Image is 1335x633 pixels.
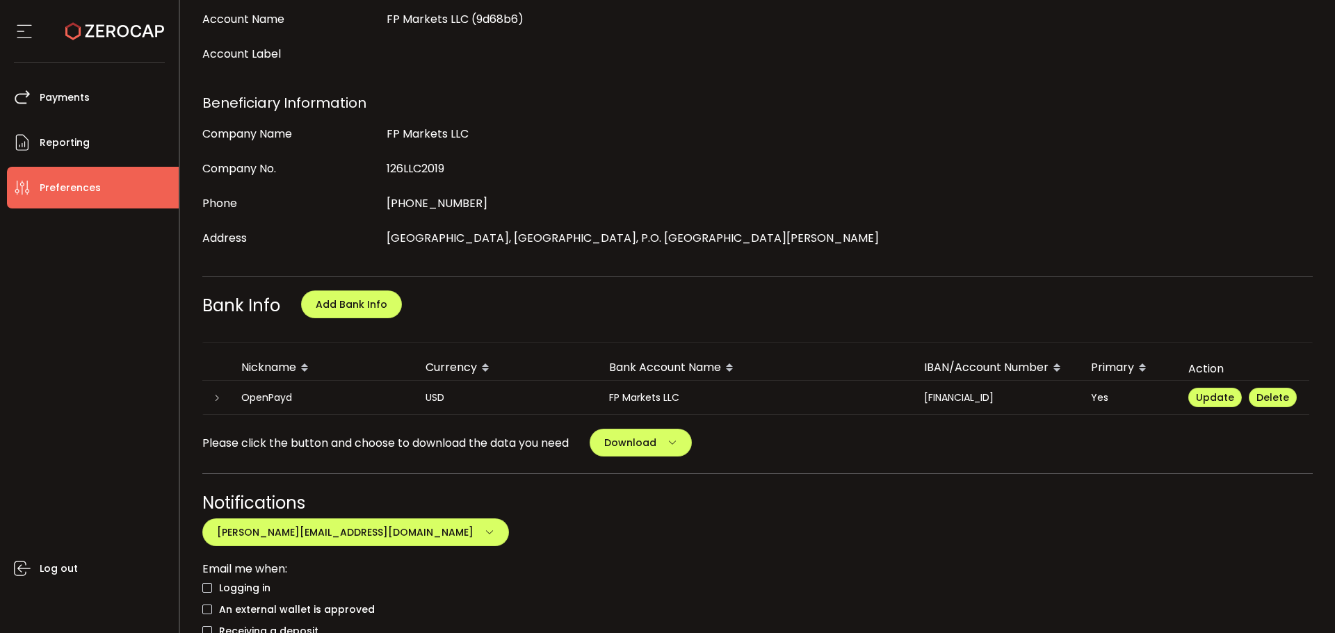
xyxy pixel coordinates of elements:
button: Add Bank Info [301,290,402,318]
button: Download [590,429,692,457]
span: Update [1196,391,1234,404]
div: Primary [1080,356,1177,380]
span: Logging in [212,582,270,595]
div: Notifications [202,491,1313,515]
div: Currency [414,356,598,380]
span: Bank Info [202,294,280,317]
div: Account Label [202,40,380,68]
span: [PHONE_NUMBER] [387,195,487,211]
div: Yes [1080,390,1177,406]
span: Add Bank Info [316,297,387,311]
div: Beneficiary Information [202,89,1313,117]
button: Update [1188,388,1242,407]
div: Nickname [230,356,414,380]
div: IBAN/Account Number [913,356,1080,380]
span: FP Markets LLC (9d68b6) [387,11,524,27]
span: Delete [1256,391,1289,404]
div: [FINANCIAL_ID] [913,390,1080,406]
div: FP Markets LLC [598,390,913,406]
div: Company No. [202,155,380,183]
div: Phone [202,190,380,217]
div: USD [414,390,598,406]
span: Please click the button and choose to download the data you need [202,434,569,452]
span: Reporting [40,133,90,153]
span: Preferences [40,178,101,198]
div: Action [1177,361,1309,377]
button: [PERSON_NAME][EMAIL_ADDRESS][DOMAIN_NAME] [202,518,509,546]
span: [PERSON_NAME][EMAIL_ADDRESS][DOMAIN_NAME] [217,525,474,539]
span: 126LLC2019 [387,161,444,176]
span: FP Markets LLC [387,126,469,142]
div: Address [202,224,380,252]
div: Email me when: [202,560,1313,577]
div: Bank Account Name [598,356,913,380]
div: Account Name [202,6,380,33]
button: Delete [1249,388,1297,407]
span: [GEOGRAPHIC_DATA], [GEOGRAPHIC_DATA], P.O. [GEOGRAPHIC_DATA][PERSON_NAME] [387,230,879,246]
span: Payments [40,88,90,108]
div: Company Name [202,120,380,148]
iframe: Chat Widget [1265,566,1335,633]
div: OpenPayd [230,390,414,406]
span: Download [604,436,656,450]
span: Log out [40,559,78,579]
span: An external wallet is approved [212,603,375,616]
